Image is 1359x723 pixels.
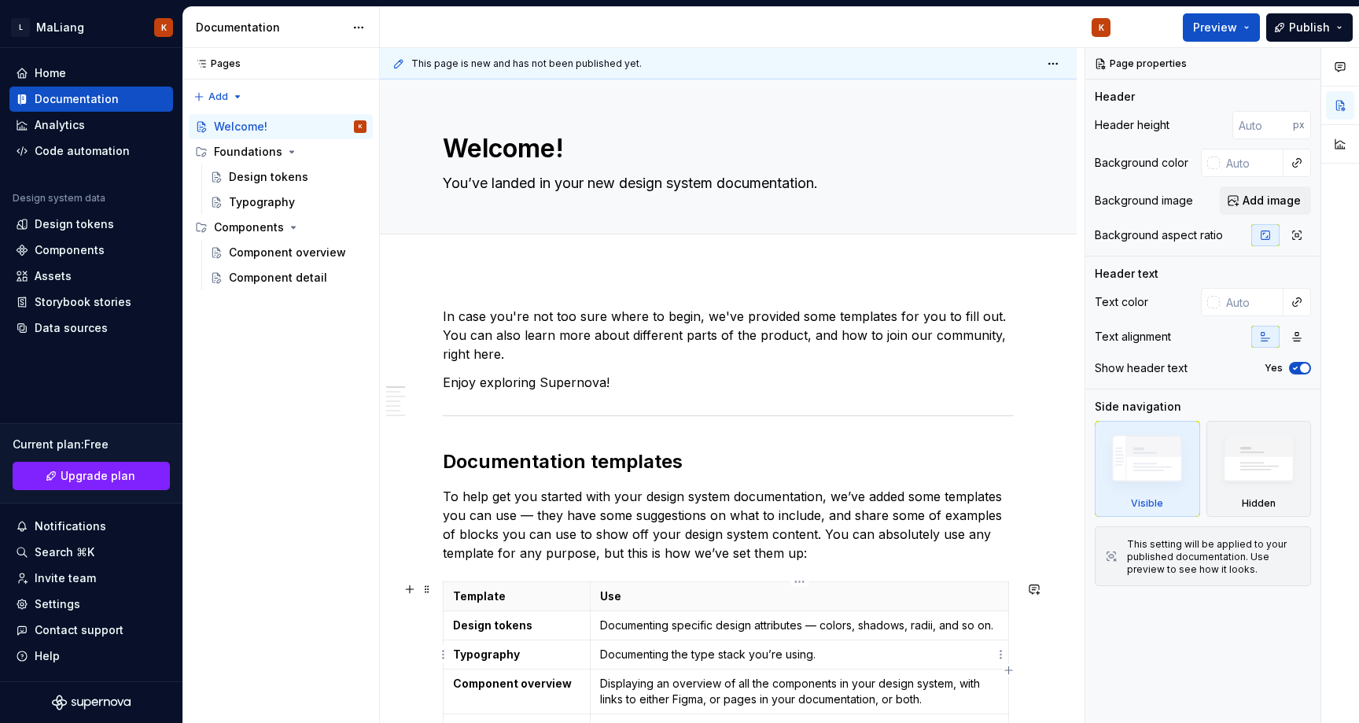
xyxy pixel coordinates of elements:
p: px [1293,119,1305,131]
div: L [11,18,30,37]
a: Component overview [204,240,373,265]
div: Welcome! [214,119,267,135]
a: Storybook stories [9,290,173,315]
span: Add image [1243,193,1301,208]
button: Notifications [9,514,173,539]
button: Add image [1220,186,1311,215]
div: Assets [35,268,72,284]
a: Code automation [9,138,173,164]
div: Components [214,219,284,235]
div: K [359,119,363,135]
button: Add [189,86,248,108]
div: Current plan : Free [13,437,170,452]
strong: Component overview [453,677,572,690]
div: Text color [1095,294,1148,310]
a: Settings [9,592,173,617]
div: Components [189,215,373,240]
a: Invite team [9,566,173,591]
a: Welcome!K [189,114,373,139]
button: Publish [1266,13,1353,42]
h2: Documentation templates [443,449,1014,474]
strong: Typography [453,647,520,661]
p: Documenting specific design attributes — colors, shadows, radii, and so on. [600,618,998,633]
div: Data sources [35,320,108,336]
p: Displaying an overview of all the components in your design system, with links to either Figma, o... [600,676,998,707]
p: Use [600,588,998,604]
a: Component detail [204,265,373,290]
div: Component detail [229,270,327,286]
div: Code automation [35,143,130,159]
div: Visible [1131,497,1163,510]
div: Design tokens [35,216,114,232]
div: Design system data [13,192,105,205]
p: Documenting the type stack you’re using. [600,647,998,662]
input: Auto [1232,111,1293,139]
button: Search ⌘K [9,540,173,565]
a: Components [9,238,173,263]
input: Auto [1220,149,1283,177]
div: Documentation [196,20,344,35]
div: Header [1095,89,1135,105]
button: LMaLiangK [3,10,179,44]
span: Publish [1289,20,1330,35]
label: Yes [1265,362,1283,374]
div: Settings [35,596,80,612]
a: Data sources [9,315,173,341]
div: Header text [1095,266,1158,282]
span: Add [208,90,228,103]
div: Contact support [35,622,123,638]
div: Search ⌘K [35,544,94,560]
div: Foundations [214,144,282,160]
p: Template [453,588,580,604]
div: Visible [1095,421,1200,517]
div: Component overview [229,245,346,260]
div: K [1099,21,1104,34]
p: To help get you started with your design system documentation, we’ve added some templates you can... [443,487,1014,563]
div: Header height [1095,117,1169,133]
div: Background image [1095,193,1193,208]
div: Documentation [35,91,119,107]
button: Preview [1183,13,1260,42]
span: Upgrade plan [61,468,135,484]
div: This setting will be applied to your published documentation. Use preview to see how it looks. [1127,538,1301,576]
textarea: Welcome! [440,130,1011,168]
div: Text alignment [1095,329,1171,345]
div: Invite team [35,570,96,586]
a: Assets [9,264,173,289]
div: Show header text [1095,360,1188,376]
a: Analytics [9,113,173,138]
a: Typography [204,190,373,215]
div: Background color [1095,155,1188,171]
div: Analytics [35,117,85,133]
div: Pages [189,57,241,70]
svg: Supernova Logo [52,695,131,710]
div: Help [35,648,60,664]
div: Hidden [1206,421,1312,517]
span: This page is new and has not been published yet. [411,57,642,70]
a: Documentation [9,87,173,112]
div: Background aspect ratio [1095,227,1223,243]
div: Side navigation [1095,399,1181,415]
div: Components [35,242,105,258]
a: Design tokens [9,212,173,237]
div: Notifications [35,518,106,534]
div: Hidden [1242,497,1276,510]
textarea: You’ve landed in your new design system documentation. [440,171,1011,196]
div: Design tokens [229,169,308,185]
div: Foundations [189,139,373,164]
button: Upgrade plan [13,462,170,490]
button: Contact support [9,618,173,643]
div: Typography [229,194,295,210]
div: K [161,21,167,34]
a: Design tokens [204,164,373,190]
a: Home [9,61,173,86]
input: Auto [1220,288,1283,316]
p: Enjoy exploring Supernova! [443,373,1014,392]
div: Page tree [189,114,373,290]
strong: Design tokens [453,618,532,632]
button: Help [9,644,173,669]
div: Storybook stories [35,294,131,310]
div: Home [35,65,66,81]
span: Preview [1193,20,1237,35]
